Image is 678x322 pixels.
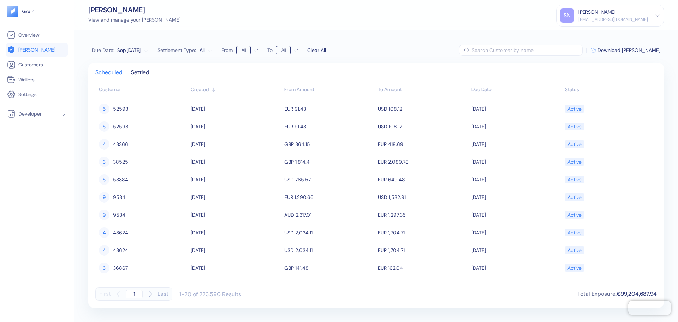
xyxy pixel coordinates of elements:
[470,206,563,224] td: [DATE]
[470,118,563,135] td: [DATE]
[470,241,563,259] td: [DATE]
[567,244,582,256] div: Active
[157,287,168,301] button: Last
[470,259,563,277] td: [DATE]
[376,153,470,171] td: EUR 2,089.76
[7,6,18,17] img: logo-tablet-V2.svg
[189,206,282,224] td: [DATE]
[577,290,657,298] div: Total Exposure :
[99,227,109,238] div: 4
[282,224,376,241] td: USD 2,034.11
[117,47,141,54] div: Sep [DATE]
[567,103,582,115] div: Active
[376,83,470,97] th: To Amount
[99,287,111,301] button: First
[276,45,298,56] button: To
[267,48,273,53] label: To
[567,121,582,133] div: Active
[95,70,123,80] div: Scheduled
[282,206,376,224] td: AUD 2,317.01
[376,188,470,206] td: USD 1,532.91
[376,206,470,224] td: EUR 1,297.35
[567,209,582,221] div: Active
[472,45,583,56] input: Search Customer by name
[282,171,376,188] td: USD 765.57
[189,171,282,188] td: [DATE]
[7,90,67,99] a: Settings
[7,31,67,39] a: Overview
[236,45,258,56] button: From
[18,31,39,39] span: Overview
[99,139,109,150] div: 4
[189,188,282,206] td: [DATE]
[376,241,470,259] td: EUR 1,704.71
[189,259,282,277] td: [DATE]
[88,6,180,13] div: [PERSON_NAME]
[282,83,376,97] th: From Amount
[99,157,109,167] div: 3
[18,61,43,68] span: Customers
[179,291,241,298] div: 1-20 of 223,590 Results
[470,135,563,153] td: [DATE]
[88,16,180,24] div: View and manage your [PERSON_NAME]
[22,9,35,14] img: logo
[597,48,660,53] span: Download [PERSON_NAME]
[189,153,282,171] td: [DATE]
[376,118,470,135] td: USD 108.12
[578,8,615,16] div: [PERSON_NAME]
[617,290,657,298] span: €99,204,687.94
[578,16,648,23] div: [EMAIL_ADDRESS][DOMAIN_NAME]
[628,301,671,315] iframe: Chatra live chat
[18,76,35,83] span: Wallets
[567,138,582,150] div: Active
[282,188,376,206] td: EUR 1,290.66
[131,70,149,80] div: Settled
[567,174,582,186] div: Active
[470,100,563,118] td: [DATE]
[282,118,376,135] td: EUR 91.43
[7,75,67,84] a: Wallets
[471,86,561,93] div: Sort ascending
[99,121,109,132] div: 5
[189,241,282,259] td: [DATE]
[470,277,563,294] td: [DATE]
[189,100,282,118] td: [DATE]
[282,135,376,153] td: GBP 364.15
[376,135,470,153] td: EUR 418.69
[18,46,55,53] span: [PERSON_NAME]
[307,47,326,54] div: Clear All
[99,104,109,114] div: 5
[92,47,149,54] button: Due Date:Sep [DATE]
[99,263,109,273] div: 3
[221,48,233,53] label: From
[560,8,574,23] div: SN
[113,244,128,256] span: 43624
[18,110,42,117] span: Developer
[18,91,37,98] span: Settings
[470,171,563,188] td: [DATE]
[113,174,128,186] span: 53384
[113,262,128,274] span: 36867
[7,60,67,69] a: Customers
[567,156,582,168] div: Active
[470,188,563,206] td: [DATE]
[113,103,129,115] span: 52598
[567,191,582,203] div: Active
[376,224,470,241] td: EUR 1,704.71
[200,45,213,56] button: Settlement Type:
[113,209,125,221] span: 9534
[99,210,109,220] div: 9
[7,46,67,54] a: [PERSON_NAME]
[113,138,128,150] span: 43366
[113,191,125,203] span: 9534
[99,192,109,203] div: 9
[189,135,282,153] td: [DATE]
[157,48,196,53] label: Settlement Type:
[282,100,376,118] td: EUR 91.43
[95,83,189,97] th: Customer
[282,153,376,171] td: GBP 1,814.4
[376,100,470,118] td: USD 108.12
[191,86,281,93] div: Sort ascending
[113,121,129,133] span: 52598
[113,156,128,168] span: 38525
